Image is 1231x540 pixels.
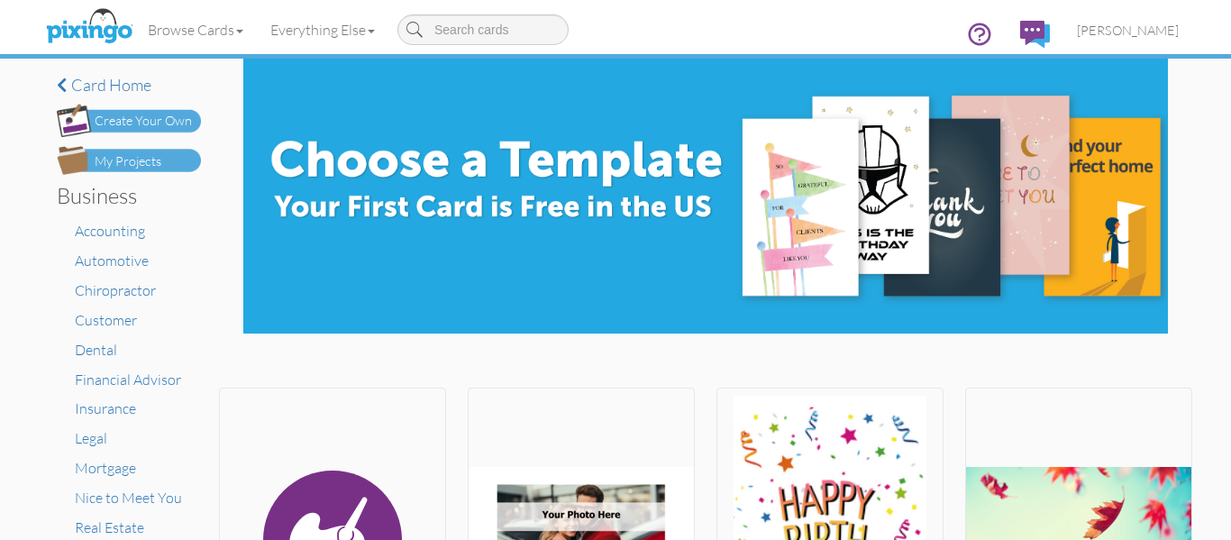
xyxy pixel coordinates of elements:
a: Customer [75,311,137,329]
a: Chiropractor [75,281,156,299]
img: my-projects-button.png [57,146,201,175]
a: Nice to Meet You [75,489,182,507]
img: pixingo logo [41,5,137,50]
a: Accounting [75,222,145,240]
a: Everything Else [257,7,388,52]
input: Search cards [397,14,569,45]
h3: Business [57,184,187,207]
div: My Projects [95,152,161,171]
img: create-own-button.png [57,104,201,137]
a: Card home [57,77,201,95]
span: [PERSON_NAME] [1077,23,1179,38]
div: Create Your Own [95,112,192,131]
a: Insurance [75,399,136,417]
a: Real Estate [75,518,144,536]
a: Automotive [75,252,149,270]
a: Dental [75,341,117,359]
a: Browse Cards [134,7,257,52]
img: e8896c0d-71ea-4978-9834-e4f545c8bf84.jpg [243,59,1168,334]
a: Legal [75,429,107,447]
img: comments.svg [1020,21,1050,48]
a: Mortgage [75,459,136,477]
a: Financial Advisor [75,371,181,389]
a: [PERSON_NAME] [1063,7,1192,53]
